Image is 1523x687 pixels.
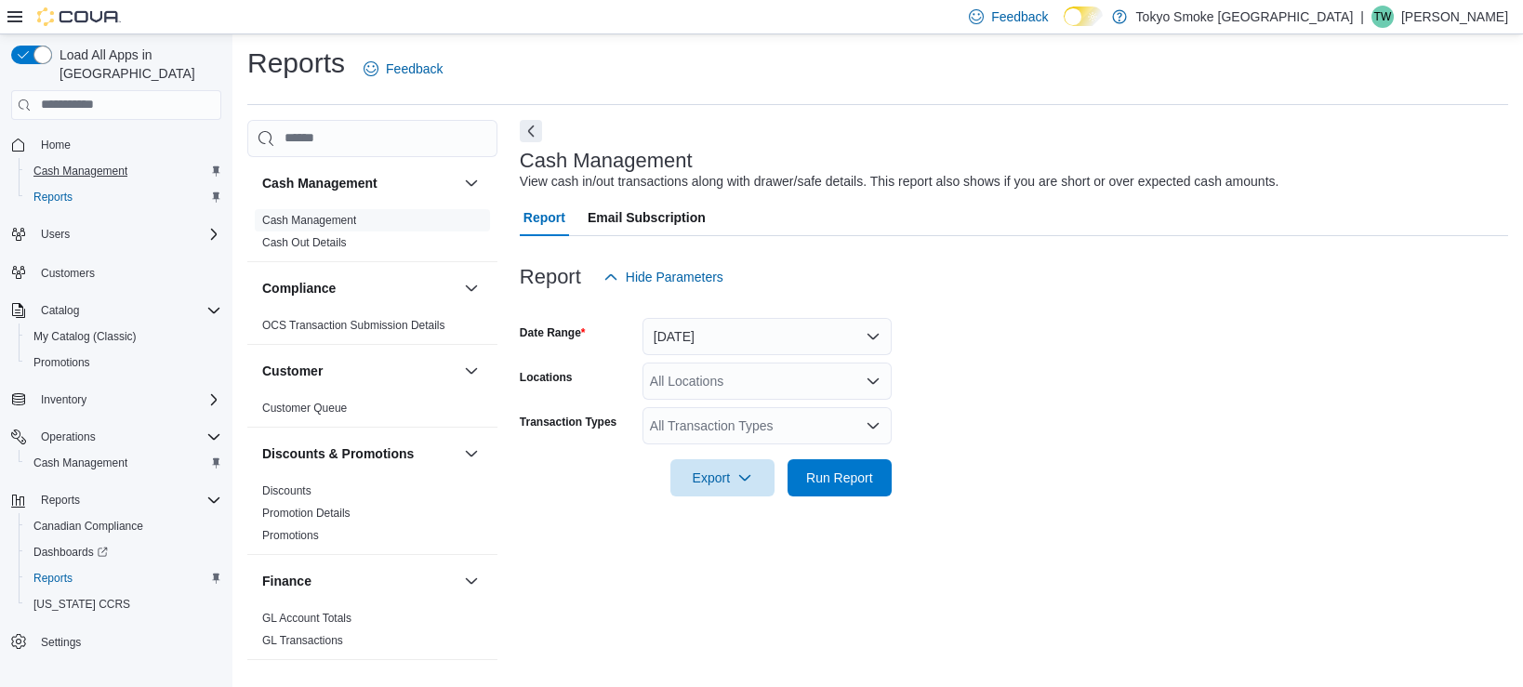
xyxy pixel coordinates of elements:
span: Email Subscription [588,199,706,236]
a: OCS Transaction Submission Details [262,319,445,332]
span: Promotions [33,355,90,370]
div: Customer [247,397,497,427]
button: Users [33,223,77,245]
span: Dark Mode [1064,26,1065,27]
button: Run Report [788,459,892,496]
span: Reports [41,493,80,508]
a: Promotions [262,529,319,542]
button: Next [520,120,542,142]
span: Hide Parameters [626,268,723,286]
span: Reports [33,571,73,586]
button: [DATE] [642,318,892,355]
span: Feedback [991,7,1048,26]
a: GL Transactions [262,634,343,647]
a: Dashboards [26,541,115,563]
span: Reports [26,567,221,589]
h3: Finance [262,572,311,590]
span: Settings [41,635,81,650]
p: Tokyo Smoke [GEOGRAPHIC_DATA] [1136,6,1354,28]
span: Operations [33,426,221,448]
button: Reports [33,489,87,511]
button: Catalog [33,299,86,322]
button: Hide Parameters [596,258,731,296]
button: Open list of options [866,418,881,433]
span: Load All Apps in [GEOGRAPHIC_DATA] [52,46,221,83]
button: Reports [19,565,229,591]
div: Tre Willis [1371,6,1394,28]
button: Settings [4,628,229,655]
label: Locations [520,370,573,385]
a: Reports [26,567,80,589]
button: Export [670,459,775,496]
a: My Catalog (Classic) [26,325,144,348]
span: Users [33,223,221,245]
span: Users [41,227,70,242]
button: Cash Management [19,450,229,476]
h3: Cash Management [520,150,693,172]
a: Discounts [262,484,311,497]
label: Date Range [520,325,586,340]
span: Inventory [33,389,221,411]
h3: Cash Management [262,174,377,192]
a: Cash Management [26,160,135,182]
span: Cash Management [262,213,356,228]
h3: Discounts & Promotions [262,444,414,463]
label: Transaction Types [520,415,616,429]
button: Operations [33,426,103,448]
button: Catalog [4,297,229,324]
a: Customers [33,262,102,284]
h3: Compliance [262,279,336,297]
button: Cash Management [19,158,229,184]
button: Promotions [19,350,229,376]
span: Cash Management [33,456,127,470]
span: [US_STATE] CCRS [33,597,130,612]
button: Canadian Compliance [19,513,229,539]
span: Promotions [262,528,319,543]
div: Compliance [247,314,497,344]
button: Open list of options [866,374,881,389]
span: Settings [33,630,221,654]
span: Dashboards [33,545,108,560]
span: Cash Out Details [262,235,347,250]
span: GL Transactions [262,633,343,648]
span: GL Account Totals [262,611,351,626]
a: [US_STATE] CCRS [26,593,138,615]
div: Discounts & Promotions [247,480,497,554]
span: Customers [41,266,95,281]
span: My Catalog (Classic) [26,325,221,348]
p: | [1360,6,1364,28]
a: Cash Management [26,452,135,474]
button: Compliance [460,277,483,299]
a: Customer Queue [262,402,347,415]
button: Inventory [4,387,229,413]
span: Cash Management [33,164,127,178]
button: Users [4,221,229,247]
span: Promotions [26,351,221,374]
button: Operations [4,424,229,450]
span: Home [41,138,71,152]
button: Cash Management [262,174,457,192]
span: Customers [33,260,221,284]
span: Washington CCRS [26,593,221,615]
a: Promotions [26,351,98,374]
span: OCS Transaction Submission Details [262,318,445,333]
span: Cash Management [26,452,221,474]
p: [PERSON_NAME] [1401,6,1508,28]
span: Feedback [386,59,443,78]
span: Catalog [41,303,79,318]
button: Customers [4,258,229,285]
span: Reports [33,489,221,511]
span: TW [1374,6,1392,28]
button: Reports [19,184,229,210]
span: Inventory [41,392,86,407]
span: Customer Queue [262,401,347,416]
h1: Reports [247,45,345,82]
input: Dark Mode [1064,7,1103,26]
span: Home [33,133,221,156]
a: Reports [26,186,80,208]
span: Discounts [262,483,311,498]
button: [US_STATE] CCRS [19,591,229,617]
button: Cash Management [460,172,483,194]
span: My Catalog (Classic) [33,329,137,344]
span: Reports [26,186,221,208]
